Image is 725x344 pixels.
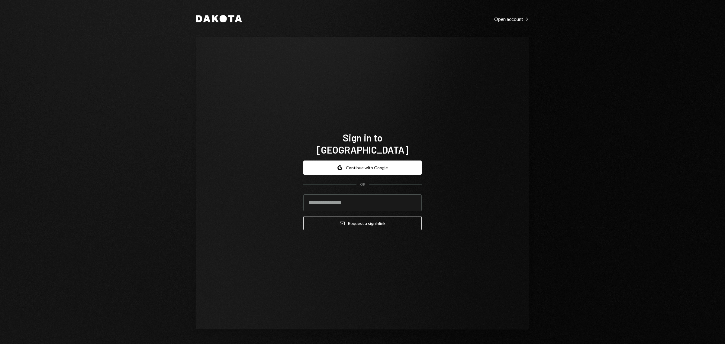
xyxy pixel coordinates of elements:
button: Request a signinlink [303,216,422,230]
div: Open account [494,16,529,22]
div: OR [360,182,365,187]
h1: Sign in to [GEOGRAPHIC_DATA] [303,131,422,156]
a: Open account [494,15,529,22]
button: Continue with Google [303,161,422,175]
